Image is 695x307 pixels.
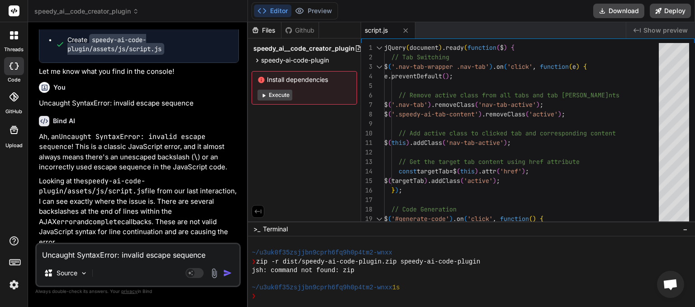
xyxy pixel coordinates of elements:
span: } [391,186,395,194]
span: preventDefault [391,72,442,80]
span: ) [424,177,428,185]
label: GitHub [5,108,22,115]
span: '#generate-code' [391,215,449,223]
span: >_ [253,225,260,234]
span: ( [442,72,446,80]
span: ) [536,101,540,109]
span: // Remove active class from all tabs and tab [PERSON_NAME] [399,91,609,99]
span: removeClass [486,110,525,118]
span: targetTab [391,177,424,185]
span: $ [500,43,504,52]
div: 6 [361,91,372,100]
span: . [442,43,446,52]
span: ( [460,177,464,185]
span: 'click' [507,62,533,71]
span: ( [406,43,409,52]
div: 3 [361,62,372,72]
code: complete [89,217,121,226]
span: ( [388,101,391,109]
div: Create [67,35,229,53]
span: // Tab Switching [391,53,449,61]
span: jQuery [384,43,406,52]
a: Open chat [657,271,684,298]
span: ~/u3uk0f35zsjjbn9cprh6fq9h0p4tm2-wnxx [252,249,392,257]
p: Let me know what you find in the console! [39,67,239,77]
span: 'click' [467,215,493,223]
span: . [431,101,435,109]
span: ; [496,177,500,185]
span: function [467,43,496,52]
span: Terminal [263,225,288,234]
label: Upload [5,142,23,149]
span: ( [464,215,467,223]
h6: Bind AI [53,116,75,125]
span: const [399,167,417,175]
p: Ah, an ! This is a classic JavaScript error, and it almost always means there's an unescaped back... [39,132,239,173]
div: 17 [361,195,372,205]
span: . [493,62,496,71]
span: . [388,72,391,80]
span: ) [395,186,399,194]
button: Preview [291,5,336,17]
p: Uncaught SyntaxError: invalid escape sequence [39,98,239,109]
div: 15 [361,176,372,186]
span: $ [384,110,388,118]
span: ) [446,72,449,80]
span: { [540,215,543,223]
code: speedy-ai-code-plugin/assets/js/script.js [67,34,164,55]
span: ( [496,167,500,175]
span: function [540,62,569,71]
div: Files [248,26,281,35]
div: 12 [361,148,372,157]
code: speedy-ai-code-plugin/assets/js/script.js [39,177,145,196]
span: // Code Generation [391,205,457,213]
span: 'href' [500,167,522,175]
span: zip -r dist/speedy-ai-code-plugin.zip speedy-ai-code-plugin [256,258,480,266]
span: ( [529,215,533,223]
span: ( [388,62,391,71]
span: privacy [121,288,138,294]
span: script.js [365,26,388,35]
span: ( [496,43,500,52]
span: $ [384,215,388,223]
div: 18 [361,205,372,214]
span: $ [384,177,388,185]
div: 7 [361,100,372,110]
span: ) [522,167,525,175]
span: ) [438,43,442,52]
div: 5 [361,81,372,91]
span: targetTab [417,167,449,175]
span: 'nav-tab-active' [446,139,504,147]
span: ; [540,101,543,109]
span: . [482,110,486,118]
span: ) [533,215,536,223]
span: ❯ [252,292,256,301]
span: = [449,167,453,175]
img: Pick Models [80,269,88,277]
span: '.nav-tab' [391,101,428,109]
span: // Add active class to clicked tab and correspondi [399,129,580,137]
span: ( [525,110,529,118]
label: code [8,76,20,84]
span: . [453,215,457,223]
p: Always double-check its answers. Your in Bind [35,287,241,296]
span: ( [388,177,391,185]
span: addClass [431,177,460,185]
img: settings [6,277,22,293]
span: ; [449,72,453,80]
span: $ [453,167,457,175]
div: 11 [361,138,372,148]
span: ) [489,62,493,71]
div: Click to collapse the range. [373,43,385,53]
span: Install dependencies [257,75,351,84]
span: ) [475,167,478,175]
label: threads [4,46,24,53]
code: \ [194,153,198,162]
span: ) [504,139,507,147]
span: speedy_ai__code_creator_plugin [253,44,355,53]
span: this [460,167,475,175]
span: . [428,177,431,185]
span: ) [428,101,431,109]
div: 9 [361,119,372,129]
span: ( [442,139,446,147]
